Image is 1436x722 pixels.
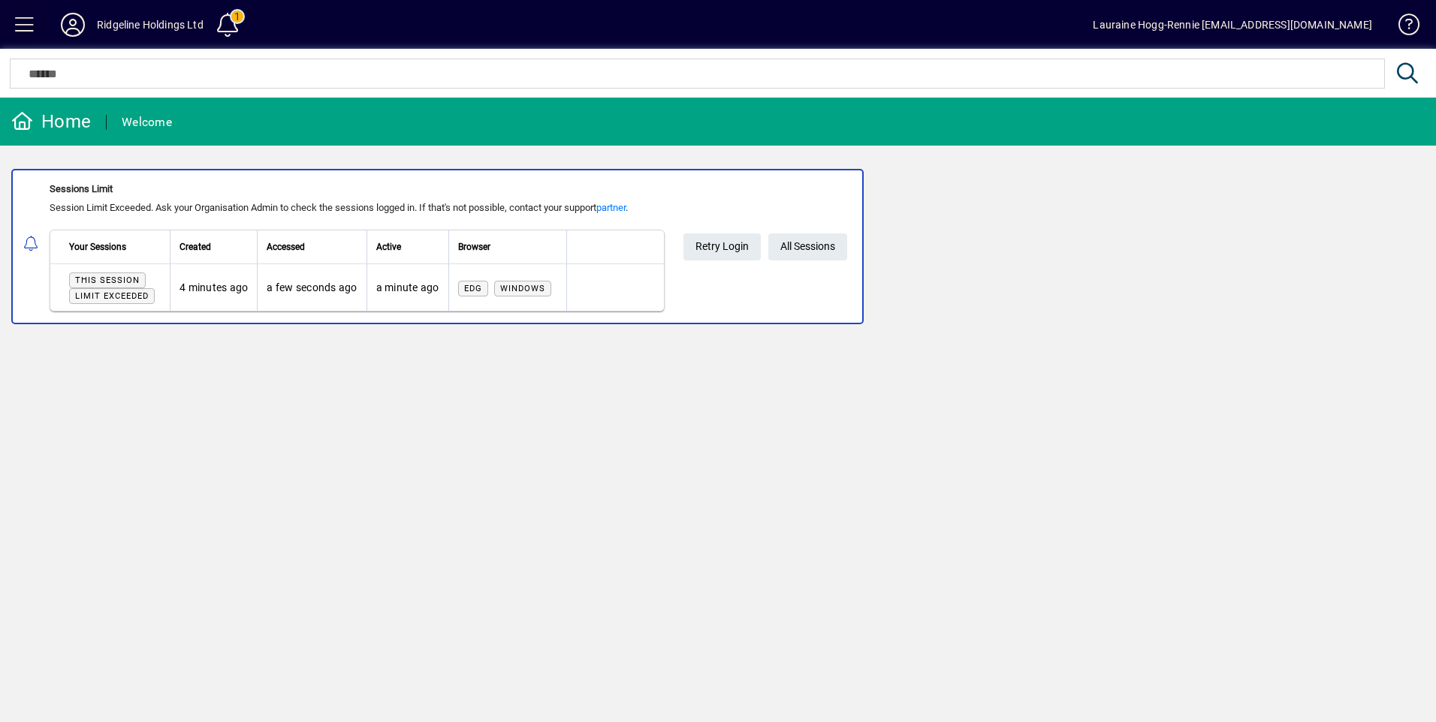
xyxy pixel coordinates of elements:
span: Edg [464,284,482,293]
span: This session [75,275,140,285]
td: a minute ago [367,264,448,311]
td: 4 minutes ago [170,264,257,311]
a: All Sessions [768,233,847,260]
span: Accessed [267,239,305,255]
div: Ridgeline Holdings Ltd [97,13,204,37]
span: Your Sessions [69,239,126,255]
span: Limit exceeded [75,291,149,301]
span: Created [179,239,211,255]
div: Welcome [122,110,172,134]
td: a few seconds ago [257,264,366,311]
div: Lauraine Hogg-Rennie [EMAIL_ADDRESS][DOMAIN_NAME] [1093,13,1372,37]
a: partner [596,202,626,213]
span: Active [376,239,401,255]
span: Retry Login [695,234,749,259]
span: Browser [458,239,490,255]
span: All Sessions [780,234,835,259]
span: Windows [500,284,545,293]
div: Session Limit Exceeded. Ask your Organisation Admin to check the sessions logged in. If that's no... [50,200,665,215]
button: Profile [49,11,97,38]
div: Home [11,110,91,134]
button: Retry Login [683,233,761,260]
div: Sessions Limit [50,182,665,197]
a: Knowledge Base [1387,3,1417,52]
